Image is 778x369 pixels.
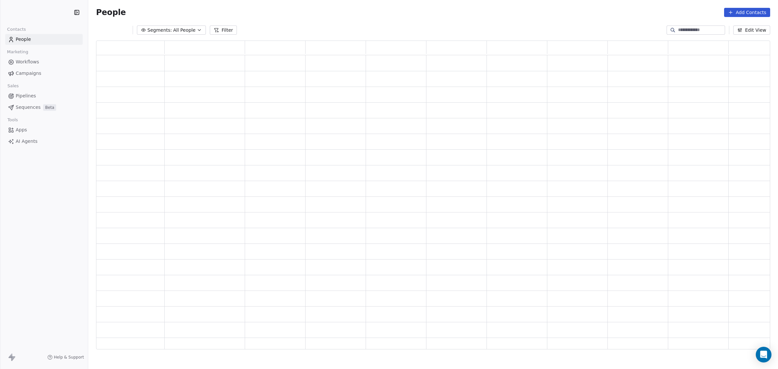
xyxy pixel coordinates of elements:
span: Workflows [16,59,39,65]
button: Edit View [733,25,770,35]
span: Beta [43,104,56,111]
button: Filter [210,25,237,35]
span: People [96,8,126,17]
span: Pipelines [16,92,36,99]
span: Tools [5,115,21,125]
a: People [5,34,83,45]
div: Open Intercom Messenger [756,347,771,362]
a: AI Agents [5,136,83,147]
span: Contacts [4,25,29,34]
span: Help & Support [54,355,84,360]
span: Apps [16,126,27,133]
span: Campaigns [16,70,41,77]
a: Campaigns [5,68,83,79]
button: Add Contacts [724,8,770,17]
a: SequencesBeta [5,102,83,113]
span: Sales [5,81,22,91]
a: Apps [5,125,83,135]
span: AI Agents [16,138,38,145]
a: Workflows [5,57,83,67]
span: Segments: [147,27,172,34]
a: Help & Support [47,355,84,360]
a: Pipelines [5,91,83,101]
span: All People [173,27,195,34]
span: Sequences [16,104,41,111]
span: Marketing [4,47,31,57]
span: People [16,36,31,43]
